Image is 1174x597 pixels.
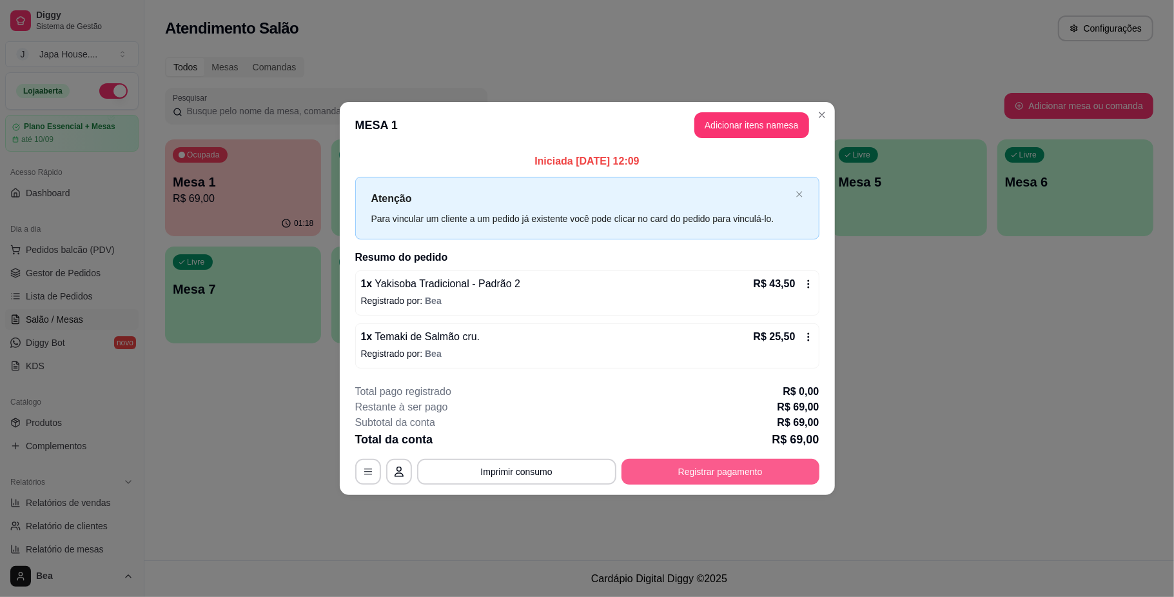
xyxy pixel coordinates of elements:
[355,384,451,400] p: Total pago registrado
[371,212,790,226] div: Para vincular um cliente a um pedido já existente você pode clicar no card do pedido para vinculá...
[772,430,819,449] p: R$ 69,00
[417,459,616,485] button: Imprimir consumo
[425,296,442,306] span: Bea
[372,331,480,342] span: Temaki de Salmão cru.
[371,190,790,207] p: Atenção
[355,415,436,430] p: Subtotal da conta
[783,384,819,400] p: R$ 0,00
[361,347,814,360] p: Registrado por:
[355,250,819,265] h2: Resumo do pedido
[754,276,796,292] p: R$ 43,50
[355,400,448,415] p: Restante à ser pago
[778,400,819,415] p: R$ 69,00
[361,276,521,292] p: 1 x
[372,278,520,289] span: Yakisoba Tradicional - Padrão 2
[796,190,803,199] button: close
[796,190,803,198] span: close
[361,294,814,307] p: Registrado por:
[340,102,835,148] header: MESA 1
[361,329,480,345] p: 1 x
[778,415,819,430] p: R$ 69,00
[812,105,832,125] button: Close
[754,329,796,345] p: R$ 25,50
[355,430,433,449] p: Total da conta
[425,349,442,359] span: Bea
[621,459,819,485] button: Registrar pagamento
[694,112,809,138] button: Adicionar itens namesa
[355,154,819,169] p: Iniciada [DATE] 12:09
